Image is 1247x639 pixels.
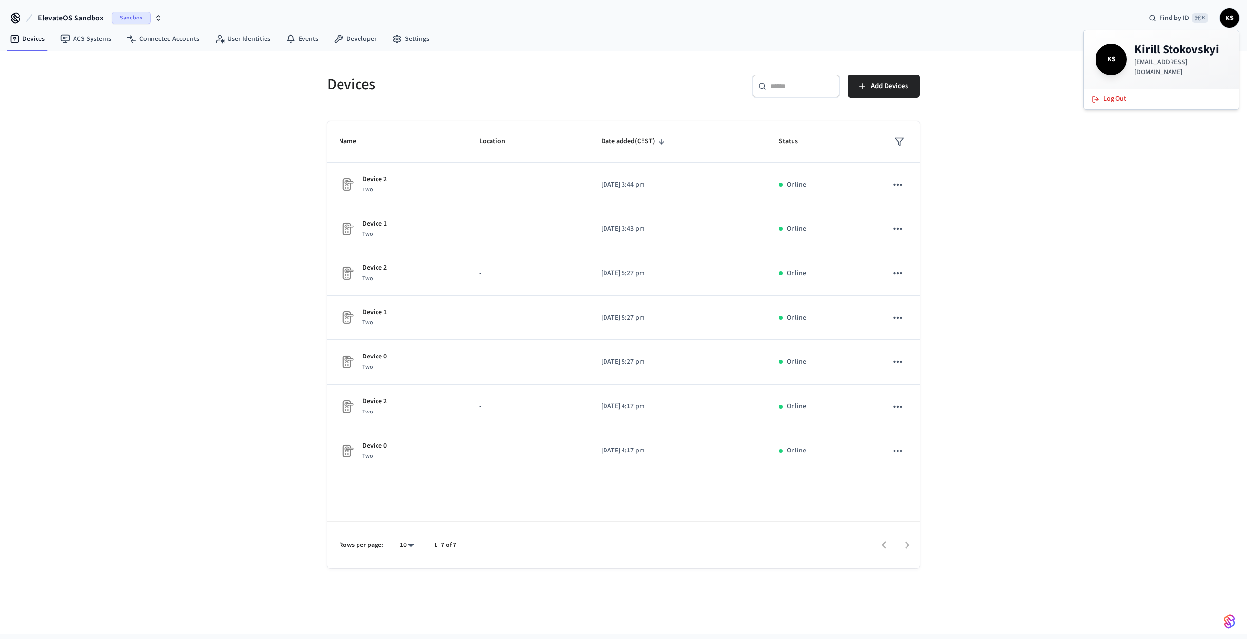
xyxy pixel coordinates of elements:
a: Developer [326,30,384,48]
span: ⌘ K [1192,13,1208,23]
span: Status [779,134,811,149]
span: Two [362,230,373,238]
span: Two [362,274,373,282]
img: Placeholder Lock Image [339,310,355,325]
button: Log Out [1086,91,1237,107]
img: SeamLogoGradient.69752ec5.svg [1224,614,1235,629]
p: Device 2 [362,174,387,185]
p: Online [787,313,806,323]
span: Name [339,134,369,149]
button: KS [1220,8,1239,28]
span: Date added(CEST) [601,134,668,149]
p: - [479,224,578,234]
p: [EMAIL_ADDRESS][DOMAIN_NAME] [1134,57,1227,77]
span: Two [362,363,373,371]
p: - [479,180,578,190]
p: [DATE] 3:43 pm [601,224,756,234]
img: Placeholder Lock Image [339,265,355,281]
p: Online [787,357,806,367]
p: Device 1 [362,219,387,229]
p: Online [787,268,806,279]
p: [DATE] 4:17 pm [601,401,756,412]
span: KS [1097,46,1125,73]
p: Device 2 [362,263,387,273]
span: Sandbox [112,12,151,24]
a: Settings [384,30,437,48]
img: Placeholder Lock Image [339,354,355,370]
a: Events [278,30,326,48]
a: User Identities [207,30,278,48]
p: Online [787,446,806,456]
p: [DATE] 5:27 pm [601,357,756,367]
p: [DATE] 5:27 pm [601,313,756,323]
span: Two [362,319,373,327]
p: Rows per page: [339,540,383,550]
h4: Kirill Stokovskyi [1134,42,1227,57]
p: 1–7 of 7 [434,540,456,550]
span: Find by ID [1159,13,1189,23]
span: Location [479,134,518,149]
p: [DATE] 4:17 pm [601,446,756,456]
p: [DATE] 5:27 pm [601,268,756,279]
p: - [479,268,578,279]
span: Two [362,186,373,194]
span: Add Devices [871,80,908,93]
p: - [479,357,578,367]
img: Placeholder Lock Image [339,221,355,237]
div: Find by ID⌘ K [1141,9,1216,27]
img: Placeholder Lock Image [339,443,355,459]
p: Device 0 [362,352,387,362]
a: Devices [2,30,53,48]
p: - [479,313,578,323]
button: Add Devices [848,75,920,98]
div: 10 [395,538,418,552]
p: Device 0 [362,441,387,451]
img: Placeholder Lock Image [339,177,355,192]
p: - [479,446,578,456]
h5: Devices [327,75,618,94]
p: [DATE] 3:44 pm [601,180,756,190]
a: Connected Accounts [119,30,207,48]
span: Two [362,408,373,416]
p: Online [787,180,806,190]
img: Placeholder Lock Image [339,399,355,414]
p: Online [787,401,806,412]
p: Device 1 [362,307,387,318]
p: Online [787,224,806,234]
span: ElevateOS Sandbox [38,12,104,24]
a: ACS Systems [53,30,119,48]
p: - [479,401,578,412]
table: sticky table [327,121,920,473]
span: Two [362,452,373,460]
span: KS [1221,9,1238,27]
p: Device 2 [362,396,387,407]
